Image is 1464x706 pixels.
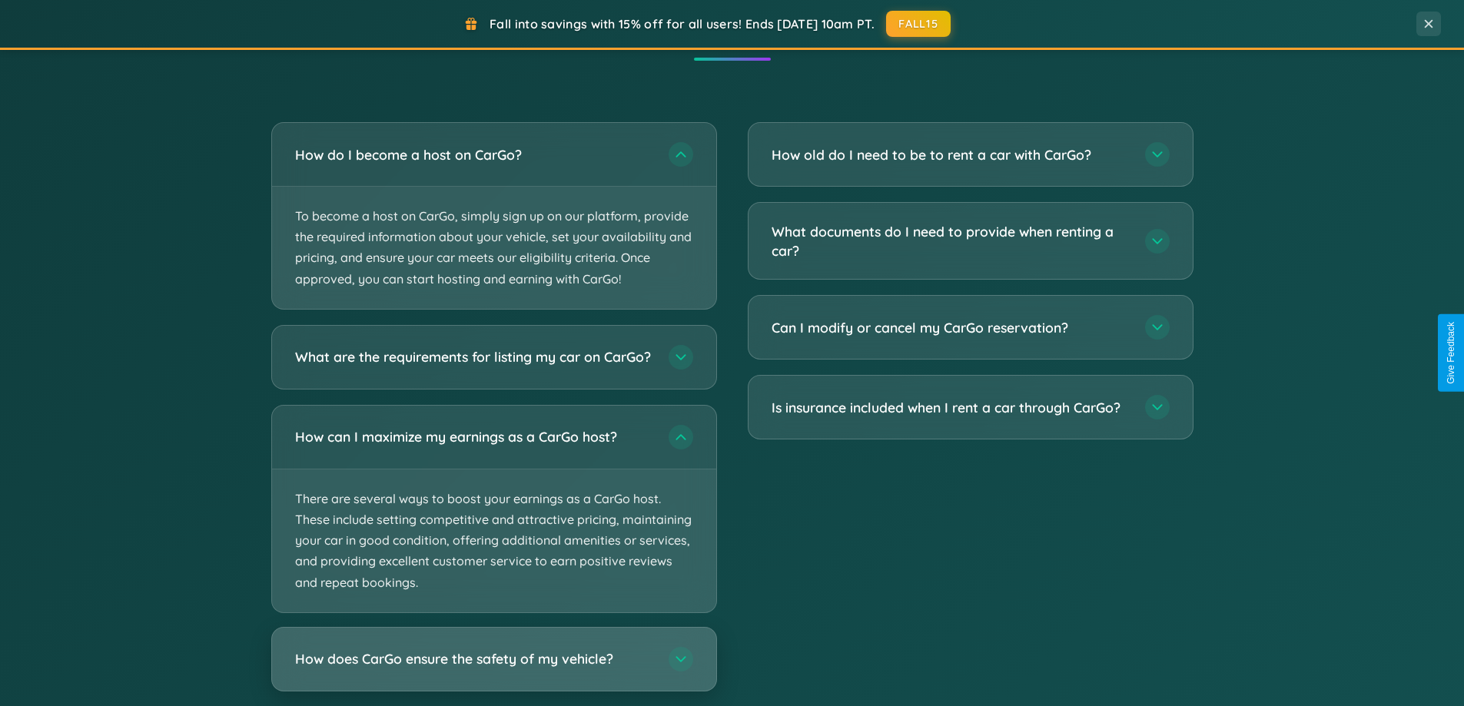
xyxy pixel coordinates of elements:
[295,427,653,446] h3: How can I maximize my earnings as a CarGo host?
[772,398,1130,417] h3: Is insurance included when I rent a car through CarGo?
[295,145,653,164] h3: How do I become a host on CarGo?
[295,649,653,668] h3: How does CarGo ensure the safety of my vehicle?
[272,187,716,309] p: To become a host on CarGo, simply sign up on our platform, provide the required information about...
[295,347,653,366] h3: What are the requirements for listing my car on CarGo?
[272,469,716,612] p: There are several ways to boost your earnings as a CarGo host. These include setting competitive ...
[886,11,951,37] button: FALL15
[772,145,1130,164] h3: How old do I need to be to rent a car with CarGo?
[772,318,1130,337] h3: Can I modify or cancel my CarGo reservation?
[772,222,1130,260] h3: What documents do I need to provide when renting a car?
[1446,322,1456,384] div: Give Feedback
[490,16,875,31] span: Fall into savings with 15% off for all users! Ends [DATE] 10am PT.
